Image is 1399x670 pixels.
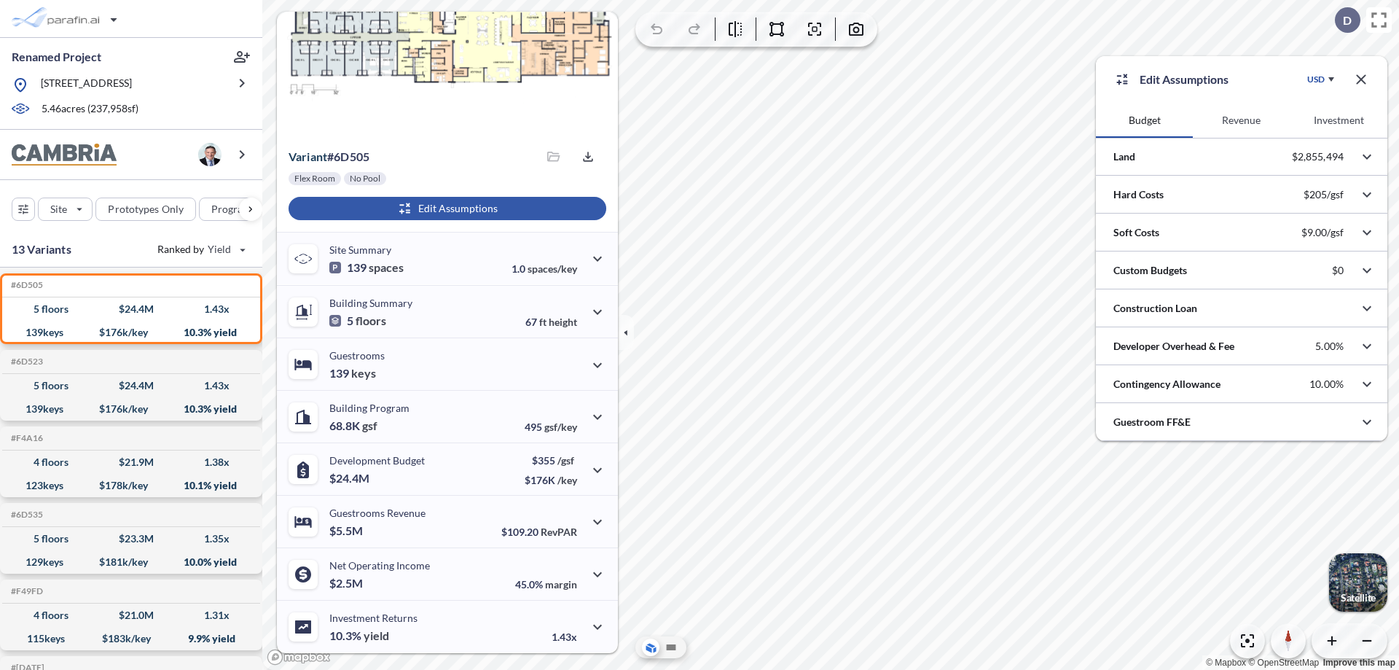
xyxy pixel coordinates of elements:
[356,313,386,328] span: floors
[1304,188,1344,201] p: $205/gsf
[329,612,418,624] p: Investment Returns
[525,474,577,486] p: $176K
[329,576,365,591] p: $2.5M
[329,628,389,643] p: 10.3%
[146,238,255,261] button: Ranked by Yield
[1113,301,1197,316] p: Construction Loan
[329,260,404,275] p: 139
[1113,225,1159,240] p: Soft Costs
[1301,226,1344,239] p: $9.00/gsf
[12,49,101,65] p: Renamed Project
[544,421,577,433] span: gsf/key
[1113,263,1187,278] p: Custom Budgets
[8,510,43,520] h5: Click to copy the code
[362,418,377,433] span: gsf
[12,241,71,258] p: 13 Variants
[1248,658,1319,668] a: OpenStreetMap
[41,76,132,94] p: [STREET_ADDRESS]
[198,143,222,166] img: user logo
[1206,658,1246,668] a: Mapbox
[525,421,577,433] p: 495
[12,144,117,166] img: BrandImage
[329,559,430,572] p: Net Operating Income
[1140,71,1228,88] p: Edit Assumptions
[528,262,577,275] span: spaces/key
[1113,377,1220,392] p: Contingency Allowance
[1290,103,1387,138] button: Investment
[1307,74,1325,85] div: USD
[525,454,577,467] p: $355
[329,471,372,486] p: $24.4M
[552,631,577,643] p: 1.43x
[95,198,196,221] button: Prototypes Only
[211,202,252,217] p: Program
[369,260,404,275] span: spaces
[1332,264,1344,277] p: $0
[1323,658,1395,668] a: Improve this map
[1193,103,1290,138] button: Revenue
[329,454,425,467] p: Development Budget
[364,628,389,643] span: yield
[351,366,376,381] span: keys
[350,173,380,184] p: No Pool
[329,244,391,256] p: Site Summary
[8,433,43,443] h5: Click to copy the code
[1329,553,1387,612] img: Switcher Image
[662,639,680,656] button: Site Plan
[1113,339,1234,354] p: Developer Overhead & Fee
[557,474,577,486] span: /key
[1309,378,1344,391] p: 10.00%
[525,316,577,328] p: 67
[38,198,93,221] button: Site
[208,242,232,257] span: Yield
[329,418,377,433] p: 68.8K
[329,523,365,538] p: $5.5M
[329,349,385,362] p: Guestrooms
[42,101,138,117] p: 5.46 acres ( 237,958 sf)
[541,526,577,538] span: RevPAR
[289,197,606,220] button: Edit Assumptions
[1315,340,1344,353] p: 5.00%
[289,149,327,163] span: Variant
[8,357,43,367] h5: Click to copy the code
[8,280,43,290] h5: Click to copy the code
[539,316,546,328] span: ft
[1329,553,1387,612] button: Switcher ImageSatellite
[329,507,426,519] p: Guestrooms Revenue
[1343,14,1352,27] p: D
[642,639,659,656] button: Aerial View
[329,402,409,414] p: Building Program
[329,313,386,328] p: 5
[1113,415,1191,429] p: Guestroom FF&E
[1292,150,1344,163] p: $2,855,494
[557,454,574,467] span: /gsf
[549,316,577,328] span: height
[1113,149,1135,164] p: Land
[515,578,577,591] p: 45.0%
[1113,187,1164,202] p: Hard Costs
[512,262,577,275] p: 1.0
[289,149,369,164] p: # 6d505
[8,586,43,596] h5: Click to copy the code
[329,297,412,309] p: Building Summary
[108,202,184,217] p: Prototypes Only
[199,198,278,221] button: Program
[329,366,376,381] p: 139
[545,578,577,591] span: margin
[50,202,67,217] p: Site
[267,649,331,666] a: Mapbox homepage
[501,526,577,538] p: $109.20
[1341,592,1376,604] p: Satellite
[294,173,335,184] p: Flex Room
[1096,103,1193,138] button: Budget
